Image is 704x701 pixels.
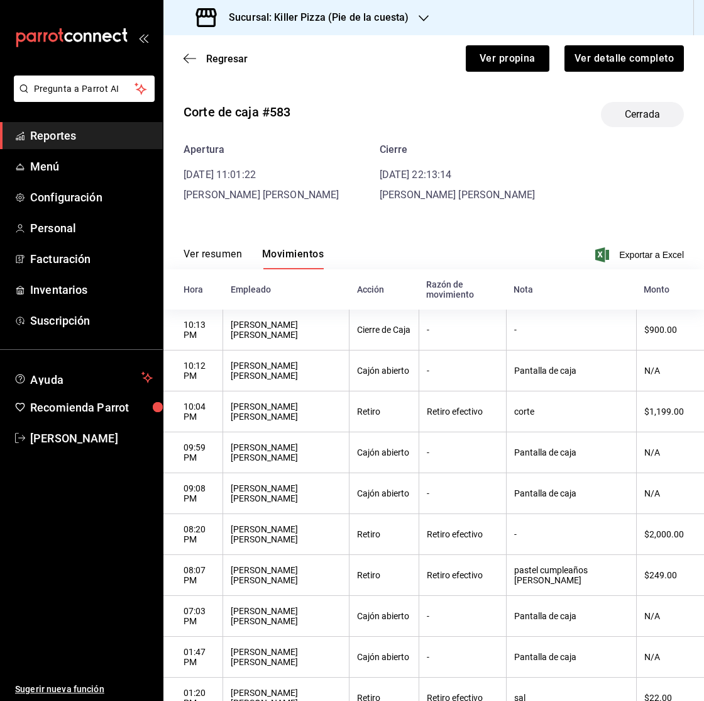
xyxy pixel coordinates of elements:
[506,596,636,637] th: Pantalla de caja
[419,637,506,678] th: -
[506,350,636,391] th: Pantalla de caja
[349,391,419,432] th: Retiro
[419,391,506,432] th: Retiro efectivo
[349,432,419,473] th: Cajón abierto
[506,310,636,350] th: -
[636,473,704,514] th: N/A
[506,391,636,432] th: corte
[636,555,704,596] th: $249.00
[617,107,668,122] span: Cerrada
[184,248,324,269] div: navigation tabs
[30,158,153,175] span: Menú
[636,269,704,310] th: Monto
[163,637,223,678] th: 01:47 PM
[163,269,223,310] th: Hora
[184,142,339,157] div: Apertura
[636,596,704,637] th: N/A
[15,683,153,696] span: Sugerir nueva función
[223,596,349,637] th: [PERSON_NAME] [PERSON_NAME]
[506,514,636,555] th: -
[184,103,290,121] div: Corte de caja #583
[506,555,636,596] th: pastel cumpleaños [PERSON_NAME]
[506,637,636,678] th: Pantalla de caja
[30,250,153,267] span: Facturación
[30,312,153,329] span: Suscripción
[506,473,636,514] th: Pantalla de caja
[349,555,419,596] th: Retiro
[30,370,136,385] span: Ayuda
[419,555,506,596] th: Retiro efectivo
[223,310,349,350] th: [PERSON_NAME] [PERSON_NAME]
[206,53,248,65] span: Regresar
[184,169,256,181] time: [DATE] 11:01:22
[34,82,135,96] span: Pregunta a Parrot AI
[223,555,349,596] th: [PERSON_NAME] [PERSON_NAME]
[349,350,419,391] th: Cajón abierto
[598,247,684,262] button: Exportar a Excel
[219,10,409,25] h3: Sucursal: Killer Pizza (Pie de la cuesta)
[636,350,704,391] th: N/A
[419,269,506,310] th: Razón de movimiento
[349,637,419,678] th: Cajón abierto
[349,596,419,637] th: Cajón abierto
[380,142,536,157] div: Cierre
[163,596,223,637] th: 07:03 PM
[163,350,223,391] th: 10:12 PM
[223,514,349,555] th: [PERSON_NAME] [PERSON_NAME]
[163,514,223,555] th: 08:20 PM
[466,45,549,72] button: Ver propina
[380,189,536,201] span: [PERSON_NAME] [PERSON_NAME]
[380,169,452,181] time: [DATE] 22:13:14
[636,391,704,432] th: $1,199.00
[184,248,242,269] button: Ver resumen
[262,248,324,269] button: Movimientos
[419,350,506,391] th: -
[349,473,419,514] th: Cajón abierto
[184,189,339,201] span: [PERSON_NAME] [PERSON_NAME]
[184,53,248,65] button: Regresar
[30,399,153,416] span: Recomienda Parrot
[163,555,223,596] th: 08:07 PM
[163,432,223,473] th: 09:59 PM
[419,514,506,555] th: Retiro efectivo
[349,310,419,350] th: Cierre de Caja
[419,596,506,637] th: -
[30,220,153,237] span: Personal
[223,391,349,432] th: [PERSON_NAME] [PERSON_NAME]
[506,432,636,473] th: Pantalla de caja
[9,91,155,104] a: Pregunta a Parrot AI
[419,432,506,473] th: -
[349,514,419,555] th: Retiro
[636,432,704,473] th: N/A
[419,310,506,350] th: -
[223,350,349,391] th: [PERSON_NAME] [PERSON_NAME]
[636,310,704,350] th: $900.00
[636,637,704,678] th: N/A
[349,269,419,310] th: Acción
[30,189,153,206] span: Configuración
[419,473,506,514] th: -
[506,269,636,310] th: Nota
[163,391,223,432] th: 10:04 PM
[564,45,684,72] button: Ver detalle completo
[30,281,153,298] span: Inventarios
[223,269,349,310] th: Empleado
[223,473,349,514] th: [PERSON_NAME] [PERSON_NAME]
[223,432,349,473] th: [PERSON_NAME] [PERSON_NAME]
[223,637,349,678] th: [PERSON_NAME] [PERSON_NAME]
[163,310,223,350] th: 10:13 PM
[163,473,223,514] th: 09:08 PM
[30,430,153,447] span: [PERSON_NAME]
[14,76,155,102] button: Pregunta a Parrot AI
[30,127,153,144] span: Reportes
[138,33,148,43] button: open_drawer_menu
[636,514,704,555] th: $2,000.00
